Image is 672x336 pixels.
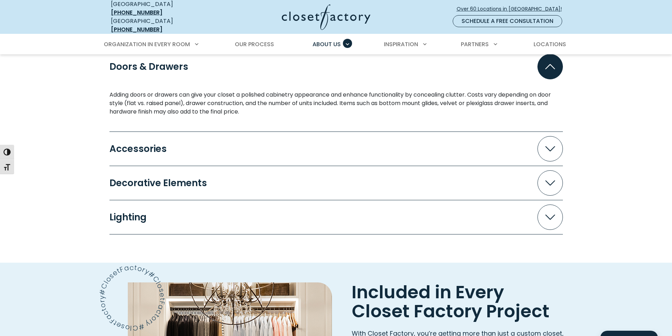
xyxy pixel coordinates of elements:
[111,25,162,33] a: [PHONE_NUMBER]
[282,4,370,30] img: Closet Factory Logo
[453,15,562,27] a: Schedule a Free Consultation
[109,136,563,161] button: Accessories
[352,299,549,324] span: Closet Factory Project
[457,5,567,13] span: Over 60 Locations in [GEOGRAPHIC_DATA]!
[235,40,274,48] span: Our Process
[384,40,418,48] span: Inspiration
[109,204,563,230] button: Lighting
[109,62,194,71] div: Doors & Drawers
[461,40,489,48] span: Partners
[109,144,172,153] div: Accessories
[109,178,213,188] div: Decorative Elements
[104,40,190,48] span: Organization in Every Room
[352,280,504,305] span: Included in Every
[111,17,213,34] div: [GEOGRAPHIC_DATA]
[111,8,162,17] a: [PHONE_NUMBER]
[109,170,563,196] button: Decorative Elements
[109,213,152,222] div: Lighting
[109,54,563,79] button: Doors & Drawers
[313,40,341,48] span: About Us
[456,3,568,15] a: Over 60 Locations in [GEOGRAPHIC_DATA]!
[534,40,566,48] span: Locations
[99,35,573,54] nav: Primary Menu
[109,91,563,116] p: Adding doors or drawers can give your closet a polished cabinetry appearance and enhance function...
[109,91,563,116] div: Doors & Drawers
